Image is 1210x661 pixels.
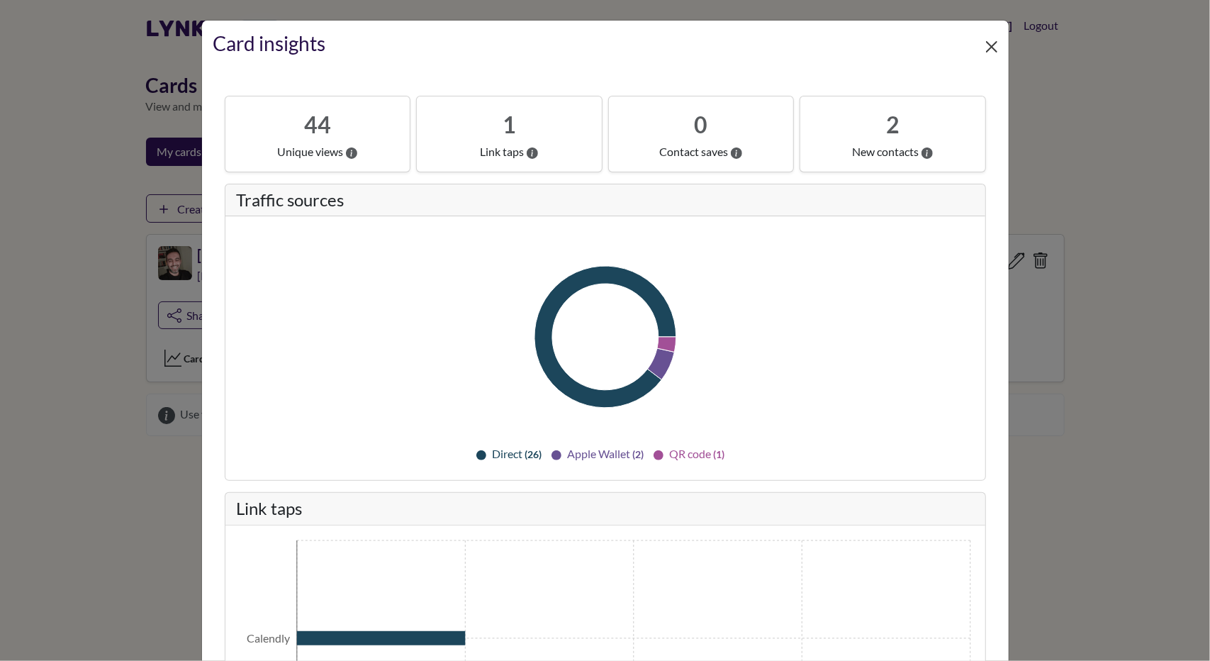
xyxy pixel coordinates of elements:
[489,445,544,462] span: Direct
[225,184,985,217] h3: Traffic sources
[480,145,524,158] h4: Link taps
[980,35,1003,58] button: Close
[632,448,644,460] small: ( 2 )
[713,448,724,460] small: ( 1 )
[428,108,590,142] span: 1
[213,32,326,56] h3: Card insights
[812,108,974,142] span: 2
[277,145,343,158] h4: Unique views
[620,108,783,142] span: 0
[564,445,646,462] span: Apple Wallet
[246,631,290,645] tspan: Calendly
[852,145,919,158] h4: New contacts
[659,145,728,158] h4: Contact saves
[525,448,542,460] small: ( 26 )
[237,108,399,142] span: 44
[225,493,985,526] h3: Link taps
[666,445,727,462] span: QR code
